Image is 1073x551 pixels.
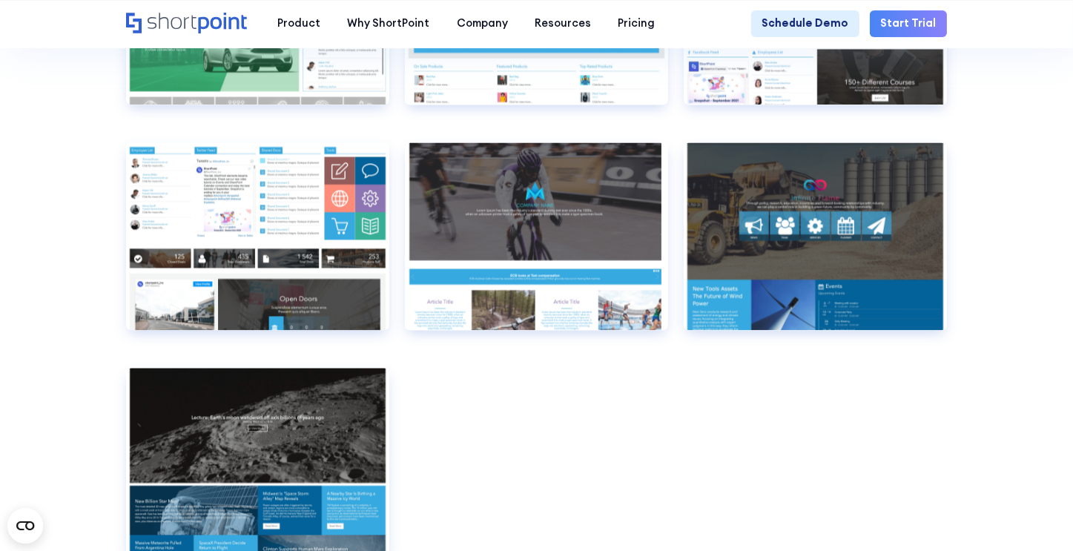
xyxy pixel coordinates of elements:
button: Open CMP widget [7,508,43,544]
div: Pricing [618,16,655,32]
div: Product [277,16,320,32]
a: Sport Intranet [405,142,668,352]
div: Company [457,16,508,32]
a: Pricing [604,10,668,37]
a: Company [443,10,521,37]
iframe: Chat Widget [999,480,1073,551]
a: Schedule Demo [751,10,859,37]
a: Product [264,10,334,37]
a: Technology 1 [684,142,947,352]
div: Resources [535,16,591,32]
a: Start Trial [870,10,947,37]
a: Home [126,13,251,36]
a: Why ShortPoint [334,10,443,37]
div: Widget de chat [999,480,1073,551]
div: Why ShortPoint [348,16,430,32]
a: Resources [521,10,604,37]
a: Social 2 [126,142,389,352]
